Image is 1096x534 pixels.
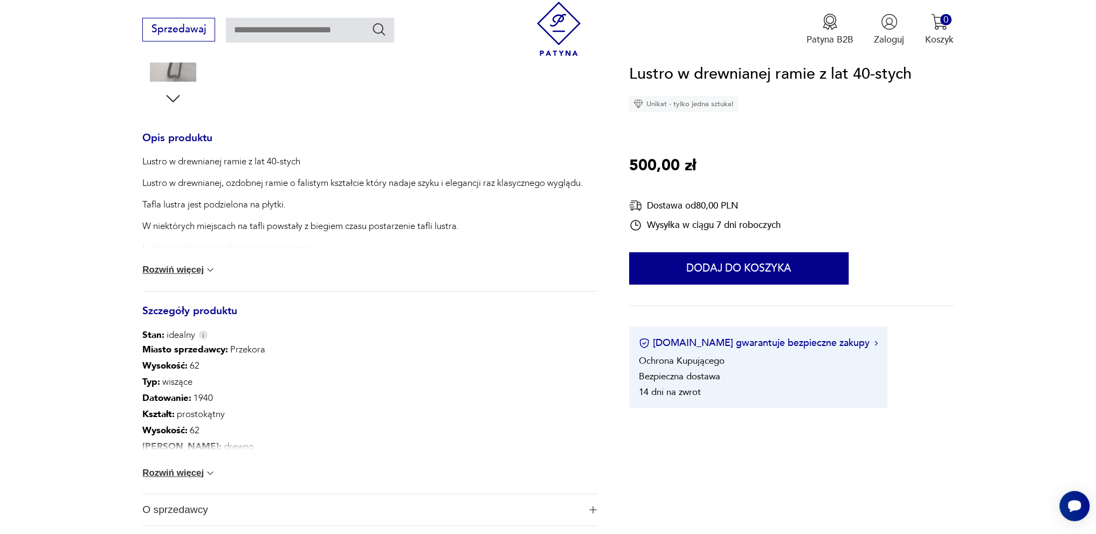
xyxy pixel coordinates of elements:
button: Dodaj do koszyka [629,253,849,285]
img: chevron down [205,468,216,478]
span: O sprzedawcy [142,494,580,525]
button: Zaloguj [874,13,904,46]
p: 62 [142,422,265,439]
img: chevron down [205,265,216,275]
b: Typ : [142,376,160,388]
p: Patyna B2B [807,33,853,46]
a: Ikona medaluPatyna B2B [807,13,853,46]
li: Bezpieczna dostawa [639,371,720,383]
img: Ikona dostawy [629,199,642,212]
img: Ikona certyfikatu [639,338,650,349]
button: 0Koszyk [925,13,954,46]
p: Koszyk [925,33,954,46]
p: 1940 [142,390,265,406]
li: 14 dni na zwrot [639,386,701,399]
b: Datowanie : [142,392,191,404]
p: Lustro w drewnianej, ozdobnej ramie o falistym kształcie który nadaje szyku i elegancji raz klasy... [142,177,598,190]
img: Ikona koszyka [931,13,948,30]
img: Ikona medalu [822,13,838,30]
div: Wysyłka w ciągu 7 dni roboczych [629,219,781,232]
b: Stan: [142,329,164,341]
p: W niektórych miejscach na tafli powstały z biegiem czasu postarzenie tafli lustra. [142,220,598,233]
img: Ikonka użytkownika [881,13,898,30]
button: Patyna B2B [807,13,853,46]
div: 0 [940,14,952,25]
h3: Szczegóły produktu [142,307,598,329]
img: Ikona strzałki w prawo [874,341,878,346]
p: Zaloguj [874,33,904,46]
li: Ochrona Kupującego [639,355,725,367]
div: Dostawa od 80,00 PLN [629,199,781,212]
span: idealny [142,329,195,342]
p: Lustro można powiesić w pionie i poziomie. [142,241,598,254]
div: Unikat - tylko jedna sztuka! [629,96,738,113]
p: prostokątny [142,406,265,422]
h3: Opis produktu [142,134,598,156]
button: Rozwiń więcej [142,265,216,275]
button: Sprzedawaj [142,18,215,41]
button: Rozwiń więcej [142,468,216,478]
button: Szukaj [371,22,387,37]
iframe: Smartsupp widget button [1059,491,1090,521]
img: Ikona plusa [589,506,597,514]
b: [PERSON_NAME] : [142,440,222,453]
b: Wysokość : [142,424,188,436]
b: Miasto sprzedawcy : [142,343,228,356]
p: wiszące [142,374,265,390]
img: Patyna - sklep z meblami i dekoracjami vintage [532,2,586,56]
b: Kształt : [142,408,175,420]
p: Tafla lustra jest podzielona na płytki. [142,198,598,211]
h1: Lustro w drewnianej ramie z lat 40-stych [629,62,912,87]
p: drewno [142,439,265,455]
img: Info icon [198,330,208,339]
img: Ikona diamentu [633,100,643,109]
button: [DOMAIN_NAME] gwarantuje bezpieczne zakupy [639,337,878,350]
p: Przekora [142,342,265,358]
p: Lustro w drewnianej ramie z lat 40-stych [142,155,598,168]
button: Ikona plusaO sprzedawcy [142,494,598,525]
b: Wysokość : [142,359,188,372]
a: Sprzedawaj [142,26,215,34]
p: 62 [142,358,265,374]
p: 500,00 zł [629,154,696,178]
